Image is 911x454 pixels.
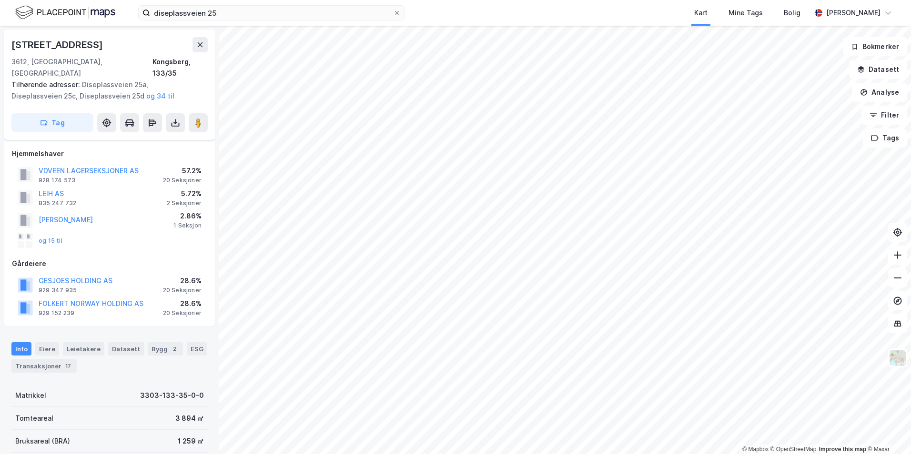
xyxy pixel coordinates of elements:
[163,275,202,286] div: 28.6%
[11,37,105,52] div: [STREET_ADDRESS]
[819,446,866,453] a: Improve this map
[167,188,202,199] div: 5.72%
[729,7,763,19] div: Mine Tags
[178,435,204,447] div: 1 259 ㎡
[187,342,207,355] div: ESG
[861,106,907,125] button: Filter
[11,113,93,132] button: Tag
[63,342,104,355] div: Leietakere
[843,37,907,56] button: Bokmerker
[163,177,202,184] div: 20 Seksjoner
[15,390,46,401] div: Matrikkel
[173,210,202,222] div: 2.86%
[852,83,907,102] button: Analyse
[150,6,393,20] input: Søk på adresse, matrikkel, gårdeiere, leietakere eller personer
[167,199,202,207] div: 2 Seksjoner
[163,298,202,309] div: 28.6%
[175,413,204,424] div: 3 894 ㎡
[863,408,911,454] iframe: Chat Widget
[39,177,75,184] div: 928 174 573
[12,258,207,269] div: Gårdeiere
[148,342,183,355] div: Bygg
[11,56,152,79] div: 3612, [GEOGRAPHIC_DATA], [GEOGRAPHIC_DATA]
[63,361,73,371] div: 17
[39,286,77,294] div: 929 347 935
[108,342,144,355] div: Datasett
[694,7,708,19] div: Kart
[11,359,77,373] div: Transaksjoner
[140,390,204,401] div: 3303-133-35-0-0
[889,349,907,367] img: Z
[11,342,31,355] div: Info
[39,199,76,207] div: 835 247 732
[826,7,881,19] div: [PERSON_NAME]
[163,309,202,317] div: 20 Seksjoner
[784,7,800,19] div: Bolig
[849,60,907,79] button: Datasett
[15,435,70,447] div: Bruksareal (BRA)
[35,342,59,355] div: Eiere
[11,80,82,89] span: Tilhørende adresser:
[11,79,200,102] div: Diseplassveien 25a, Diseplassveien 25c, Diseplassveien 25d
[152,56,208,79] div: Kongsberg, 133/35
[742,446,769,453] a: Mapbox
[163,286,202,294] div: 20 Seksjoner
[170,344,179,354] div: 2
[770,446,817,453] a: OpenStreetMap
[12,148,207,159] div: Hjemmelshaver
[863,128,907,148] button: Tags
[15,413,53,424] div: Tomteareal
[173,222,202,229] div: 1 Seksjon
[163,165,202,177] div: 57.2%
[39,309,74,317] div: 929 152 239
[15,4,115,21] img: logo.f888ab2527a4732fd821a326f86c7f29.svg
